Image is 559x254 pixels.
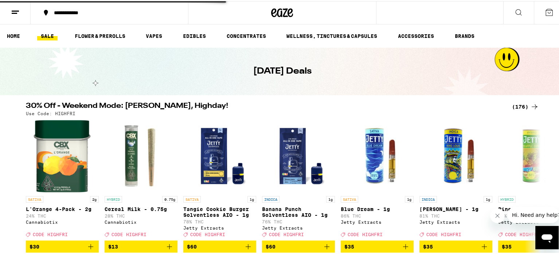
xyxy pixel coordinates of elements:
button: Add to bag [105,239,177,252]
div: Jetty Extracts [262,224,335,229]
span: CODE HIGHFRI [426,231,461,236]
span: CODE HIGHFRI [505,231,540,236]
span: CODE HIGHFRI [33,231,68,236]
iframe: Message from company [508,206,559,222]
span: $30 [30,243,39,249]
button: Add to bag [262,239,335,252]
a: WELLNESS, TINCTURES & CAPSULES [283,31,381,39]
img: Cannabiotix - Cereal Milk - 0.75g [105,118,177,191]
p: 28% THC [105,212,177,217]
img: Cannabiotix - L'Orange 4-Pack - 2g [33,118,91,191]
p: HYBRID [105,195,122,202]
a: Open page for King Louis - 1g from Jetty Extracts [419,118,492,239]
span: $60 [266,243,275,249]
p: SATIVA [183,195,201,202]
span: CODE HIGHFRI [269,231,304,236]
span: CODE HIGHFRI [348,231,383,236]
span: Hi. Need any help? [4,5,52,11]
h1: [DATE] Deals [253,64,312,77]
p: 1g [326,195,335,202]
button: Add to bag [419,239,492,252]
div: Cannabiotix [26,219,99,223]
a: Open page for L'Orange 4-Pack - 2g from Cannabiotix [26,118,99,239]
p: Use Code: HIGHFRI [26,110,75,115]
a: HOME [3,31,24,39]
span: $60 [187,243,197,249]
p: INDICA [419,195,437,202]
h2: 30% Off - Weekend Mode: [PERSON_NAME], Highday! [26,101,503,110]
button: Add to bag [183,239,256,252]
a: FLOWER & PREROLLS [71,31,129,39]
a: ACCESSORIES [394,31,438,39]
a: (176) [512,101,539,110]
p: INDICA [262,195,279,202]
a: SALE [37,31,58,39]
a: CONCENTRATES [223,31,270,39]
img: Jetty Extracts - King Louis - 1g [419,118,492,191]
p: SATIVA [26,195,43,202]
iframe: Button to launch messaging window [535,225,559,248]
button: Add to bag [26,239,99,252]
span: $13 [108,243,118,249]
p: 78% THC [183,218,256,223]
p: 1g [484,195,492,202]
div: Jetty Extracts [419,219,492,223]
iframe: Close message [490,207,505,222]
div: Jetty Extracts [183,224,256,229]
a: Open page for Tangie Cookie Burger Solventless AIO - 1g from Jetty Extracts [183,118,256,239]
a: BRANDS [451,31,478,39]
p: 1g [247,195,256,202]
span: $35 [344,243,354,249]
a: EDIBLES [179,31,210,39]
p: 1g [405,195,414,202]
div: Jetty Extracts [341,219,414,223]
p: Cereal Milk - 0.75g [105,205,177,211]
a: Open page for Blue Dream - 1g from Jetty Extracts [341,118,414,239]
p: 86% THC [341,212,414,217]
p: L'Orange 4-Pack - 2g [26,205,99,211]
span: CODE HIGHFRI [190,231,225,236]
p: SATIVA [341,195,358,202]
span: $35 [502,243,512,249]
a: Open page for Cereal Milk - 0.75g from Cannabiotix [105,118,177,239]
p: 0.75g [162,195,177,202]
p: Blue Dream - 1g [341,205,414,211]
p: 81% THC [419,212,492,217]
button: Add to bag [341,239,414,252]
span: $35 [423,243,433,249]
a: VAPES [142,31,166,39]
img: Jetty Extracts - Banana Punch Solventless AIO - 1g [262,118,335,191]
p: Tangie Cookie Burger Solventless AIO - 1g [183,205,256,217]
p: 2g [90,195,99,202]
p: 76% THC [262,218,335,223]
a: Open page for Banana Punch Solventless AIO - 1g from Jetty Extracts [262,118,335,239]
p: Banana Punch Solventless AIO - 1g [262,205,335,217]
img: Jetty Extracts - Blue Dream - 1g [341,118,414,191]
div: Cannabiotix [105,219,177,223]
img: Jetty Extracts - Tangie Cookie Burger Solventless AIO - 1g [183,118,256,191]
p: [PERSON_NAME] - 1g [419,205,492,211]
p: 24% THC [26,212,99,217]
span: CODE HIGHFRI [112,231,146,236]
p: HYBRID [498,195,516,202]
